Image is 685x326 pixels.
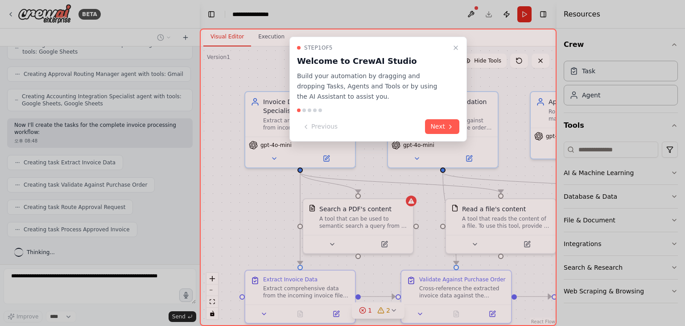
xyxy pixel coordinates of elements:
button: Next [425,119,459,134]
button: Previous [297,119,343,134]
button: Hide left sidebar [205,8,218,21]
span: Step 1 of 5 [304,44,333,51]
button: Close walkthrough [450,42,461,53]
h3: Welcome to CrewAI Studio [297,55,449,67]
p: Build your automation by dragging and dropping Tasks, Agents and Tools or by using the AI Assista... [297,71,449,101]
